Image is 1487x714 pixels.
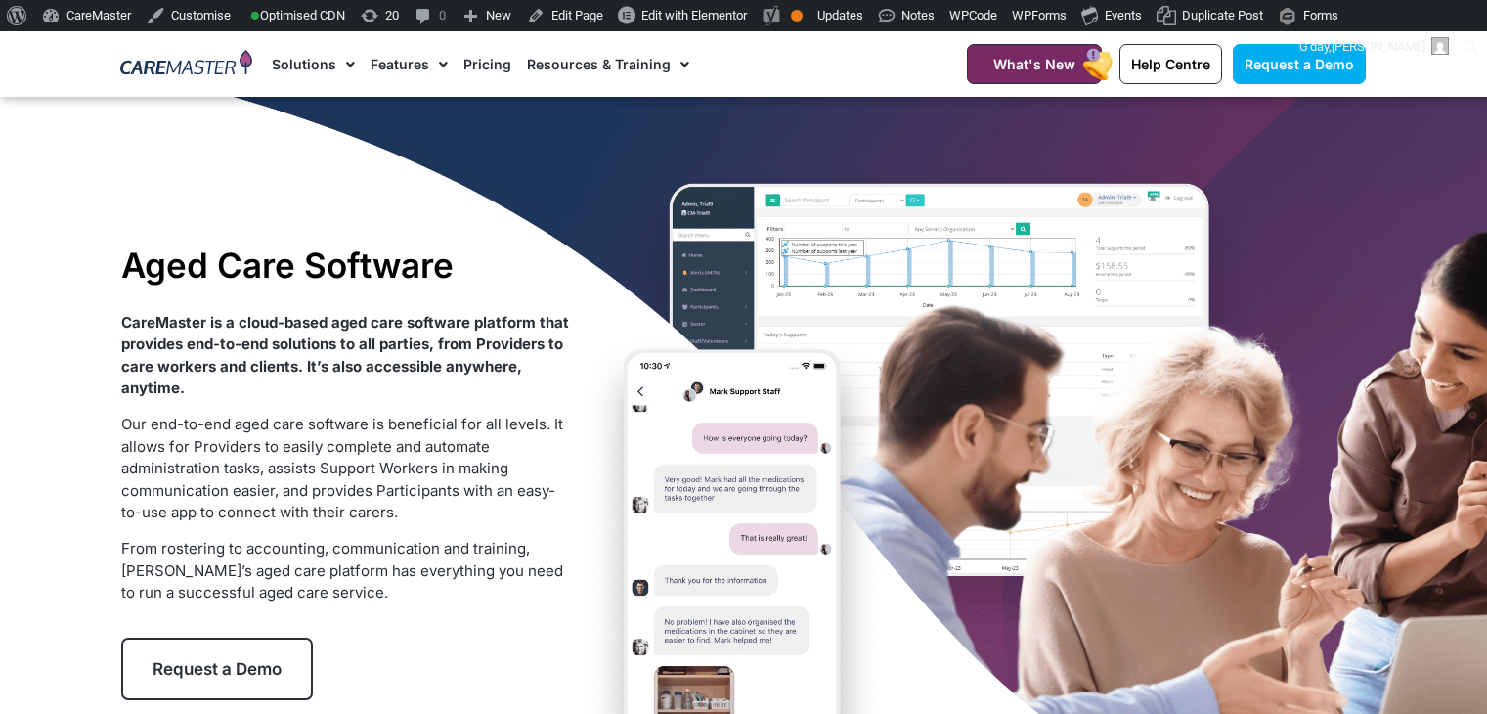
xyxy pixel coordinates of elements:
[121,313,569,398] strong: CareMaster is a cloud-based aged care software platform that provides end-to-end solutions to all...
[1131,56,1210,72] span: Help Centre
[1233,44,1366,84] a: Request a Demo
[791,10,803,22] div: OK
[272,31,919,97] nav: Menu
[121,638,313,700] a: Request a Demo
[121,245,570,286] h1: Aged Care Software
[121,415,563,521] span: Our end-to-end aged care software is beneficial for all levels. It allows for Providers to easily...
[1119,44,1222,84] a: Help Centre
[1292,31,1457,63] a: G'day,
[121,539,563,602] span: From rostering to accounting, communication and training, [PERSON_NAME]’s aged care platform has ...
[641,8,747,22] span: Edit with Elementor
[1245,56,1354,72] span: Request a Demo
[1332,39,1425,54] span: [PERSON_NAME]
[993,56,1075,72] span: What's New
[153,659,282,679] span: Request a Demo
[463,31,511,97] a: Pricing
[272,31,355,97] a: Solutions
[527,31,689,97] a: Resources & Training
[967,44,1102,84] a: What's New
[371,31,448,97] a: Features
[120,50,252,79] img: CareMaster Logo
